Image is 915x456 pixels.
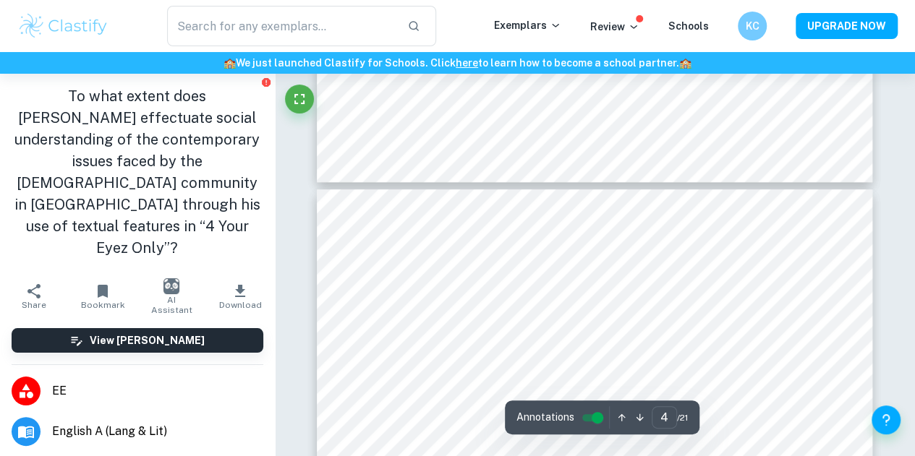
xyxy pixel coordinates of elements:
[738,12,767,40] button: KC
[668,20,709,32] a: Schools
[494,17,561,33] p: Exemplars
[146,295,197,315] span: AI Assistant
[456,57,478,69] a: here
[22,300,46,310] span: Share
[206,276,275,317] button: Download
[744,18,761,34] h6: KC
[677,411,688,424] span: / 21
[137,276,206,317] button: AI Assistant
[261,77,272,87] button: Report issue
[17,12,109,40] img: Clastify logo
[90,332,205,348] h6: View [PERSON_NAME]
[516,410,574,425] span: Annotations
[167,6,396,46] input: Search for any exemplars...
[69,276,137,317] button: Bookmark
[679,57,691,69] span: 🏫
[872,405,901,434] button: Help and Feedback
[52,382,263,400] span: EE
[285,85,314,113] button: Fullscreen
[12,328,263,353] button: View [PERSON_NAME]
[224,57,236,69] span: 🏫
[52,423,263,440] span: English A (Lang & Lit)
[81,300,125,310] span: Bookmark
[3,55,912,71] h6: We just launched Clastify for Schools. Click to learn how to become a school partner.
[163,278,179,294] img: AI Assistant
[590,19,639,35] p: Review
[219,300,262,310] span: Download
[796,13,898,39] button: UPGRADE NOW
[12,85,263,259] h1: To what extent does [PERSON_NAME] effectuate social understanding of the contemporary issues face...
